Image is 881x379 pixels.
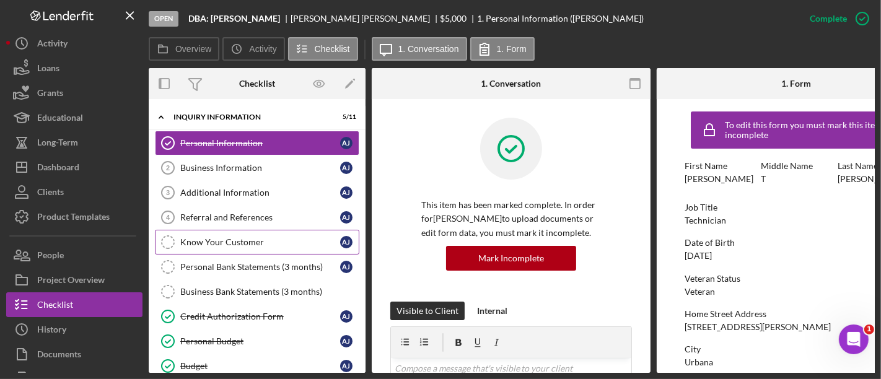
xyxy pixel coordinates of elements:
[340,310,353,323] div: A J
[180,262,340,272] div: Personal Bank Statements (3 months)
[477,14,644,24] div: 1. Personal Information ([PERSON_NAME])
[334,113,356,121] div: 5 / 11
[249,44,276,54] label: Activity
[6,342,142,367] button: Documents
[390,302,465,320] button: Visible to Client
[180,361,340,371] div: Budget
[864,325,874,334] span: 1
[6,31,142,56] button: Activity
[155,131,359,155] a: Personal InformationAJ
[685,174,753,184] div: [PERSON_NAME]
[166,189,170,196] tspan: 3
[6,180,142,204] button: Clients
[180,336,340,346] div: Personal Budget
[6,56,142,81] button: Loans
[340,236,353,248] div: A J
[685,216,726,225] div: Technician
[155,180,359,205] a: 3Additional InformationAJ
[180,163,340,173] div: Business Information
[188,14,280,24] b: DBA: [PERSON_NAME]
[6,243,142,268] button: People
[6,155,142,180] button: Dashboard
[37,130,78,158] div: Long-Term
[839,325,869,354] iframe: Intercom live chat
[397,302,458,320] div: Visible to Client
[37,105,83,133] div: Educational
[37,243,64,271] div: People
[222,37,284,61] button: Activity
[685,322,831,332] div: [STREET_ADDRESS][PERSON_NAME]
[291,14,440,24] div: [PERSON_NAME] [PERSON_NAME]
[478,246,544,271] div: Mark Incomplete
[149,11,178,27] div: Open
[37,342,81,370] div: Documents
[288,37,358,61] button: Checklist
[166,164,170,172] tspan: 2
[155,329,359,354] a: Personal BudgetAJ
[155,230,359,255] a: Know Your CustomerAJ
[155,304,359,329] a: Credit Authorization FormAJ
[685,357,713,367] div: Urbana
[149,37,219,61] button: Overview
[315,44,350,54] label: Checklist
[477,302,507,320] div: Internal
[155,205,359,230] a: 4Referral and ReferencesAJ
[372,37,467,61] button: 1. Conversation
[37,81,63,108] div: Grants
[685,287,715,297] div: Veteran
[6,81,142,105] button: Grants
[37,180,64,207] div: Clients
[6,292,142,317] button: Checklist
[340,186,353,199] div: A J
[37,31,68,59] div: Activity
[180,212,340,222] div: Referral and References
[6,105,142,130] button: Educational
[180,138,340,148] div: Personal Information
[180,311,340,321] div: Credit Authorization Form
[6,204,142,229] button: Product Templates
[155,354,359,378] a: BudgetAJ
[685,161,755,171] div: First Name
[797,6,875,31] button: Complete
[180,287,359,297] div: Business Bank Statements (3 months)
[180,237,340,247] div: Know Your Customer
[37,56,59,84] div: Loans
[239,79,275,89] div: Checklist
[340,137,353,149] div: A J
[471,302,514,320] button: Internal
[761,174,766,184] div: T
[340,211,353,224] div: A J
[155,279,359,304] a: Business Bank Statements (3 months)
[37,155,79,183] div: Dashboard
[497,44,527,54] label: 1. Form
[781,79,811,89] div: 1. Form
[175,44,211,54] label: Overview
[340,261,353,273] div: A J
[6,268,142,292] button: Project Overview
[810,6,847,31] div: Complete
[155,255,359,279] a: Personal Bank Statements (3 months)AJ
[6,130,142,155] button: Long-Term
[470,37,535,61] button: 1. Form
[340,360,353,372] div: A J
[685,251,712,261] div: [DATE]
[173,113,325,121] div: INQUIRY INFORMATION
[446,246,576,271] button: Mark Incomplete
[37,204,110,232] div: Product Templates
[6,317,142,342] button: History
[155,155,359,180] a: 2Business InformationAJ
[340,335,353,347] div: A J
